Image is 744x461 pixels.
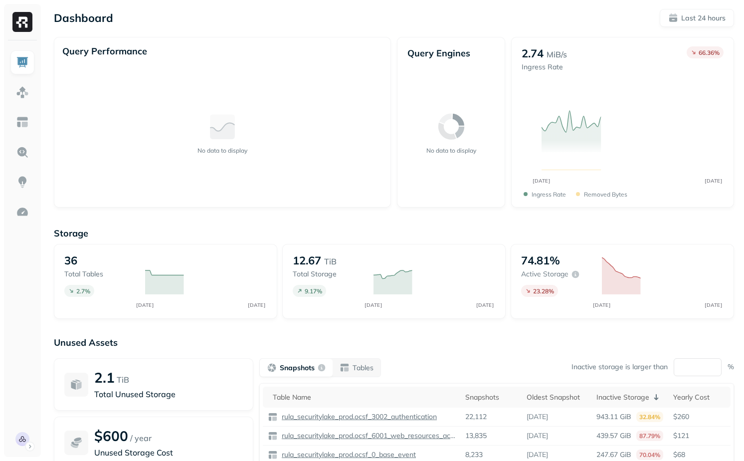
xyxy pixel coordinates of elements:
div: Snapshots [465,393,517,402]
p: 87.79% [636,431,663,441]
img: Ryft [12,12,32,32]
p: Last 24 hours [681,13,726,23]
p: 23.28 % [533,287,554,295]
p: $121 [673,431,726,441]
img: Query Explorer [16,146,29,159]
p: Total tables [64,269,135,279]
p: TiB [117,374,129,386]
tspan: [DATE] [137,302,154,308]
tspan: [DATE] [477,302,494,308]
p: $260 [673,412,726,422]
p: Query Engines [407,47,495,59]
p: 66.36 % [699,49,720,56]
p: / year [130,432,152,444]
div: Table Name [273,393,455,402]
p: MiB/s [547,48,567,60]
tspan: [DATE] [533,178,551,184]
img: Rula [15,432,29,446]
p: [DATE] [527,450,548,460]
p: Dashboard [54,11,113,25]
img: Dashboard [16,56,29,69]
p: 32.84% [636,412,663,422]
p: Ingress Rate [522,62,567,72]
tspan: [DATE] [705,178,723,184]
a: rula_securitylake_prod.ocsf_6001_web_resources_activity [278,431,455,441]
p: Removed bytes [584,191,627,198]
p: rula_securitylake_prod.ocsf_6001_web_resources_activity [280,431,455,441]
p: 74.81% [521,253,560,267]
p: $68 [673,450,726,460]
p: Ingress Rate [532,191,566,198]
p: 36 [64,253,77,267]
tspan: [DATE] [593,302,611,308]
tspan: [DATE] [365,302,382,308]
p: rula_securitylake_prod.ocsf_0_base_event [280,450,416,460]
p: 439.57 GiB [596,431,631,441]
p: No data to display [426,147,476,154]
p: rula_securitylake_prod.ocsf_3002_authentication [280,412,437,422]
p: 247.67 GiB [596,450,631,460]
div: Oldest Snapshot [527,393,586,402]
tspan: [DATE] [705,302,723,308]
p: Query Performance [62,45,147,57]
img: table [268,412,278,422]
p: Inactive Storage [596,393,649,402]
p: 2.7 % [76,287,90,295]
p: [DATE] [527,412,548,422]
p: Snapshots [280,363,315,373]
p: 8,233 [465,450,483,460]
p: TiB [324,255,337,267]
p: 12.67 [293,253,321,267]
p: Inactive storage is larger than [571,362,668,372]
p: Unused Assets [54,337,734,348]
div: Yearly Cost [673,393,726,402]
img: Asset Explorer [16,116,29,129]
tspan: [DATE] [248,302,266,308]
p: No data to display [197,147,247,154]
img: Insights [16,176,29,189]
p: 2.1 [94,369,115,386]
img: table [268,431,278,441]
p: Active storage [521,269,568,279]
p: Storage [54,228,734,239]
p: 943.11 GiB [596,412,631,422]
p: Unused Storage Cost [94,447,243,459]
a: rula_securitylake_prod.ocsf_3002_authentication [278,412,437,422]
p: % [728,362,734,372]
p: $600 [94,427,128,445]
img: table [268,450,278,460]
p: 2.74 [522,46,544,60]
p: Tables [353,363,373,373]
p: 22,112 [465,412,487,422]
button: Last 24 hours [660,9,734,27]
p: 70.04% [636,450,663,460]
img: Assets [16,86,29,99]
p: Total storage [293,269,364,279]
img: Optimization [16,206,29,219]
a: rula_securitylake_prod.ocsf_0_base_event [278,450,416,460]
p: 9.17 % [305,287,322,295]
p: Total Unused Storage [94,388,243,400]
p: [DATE] [527,431,548,441]
p: 13,835 [465,431,487,441]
